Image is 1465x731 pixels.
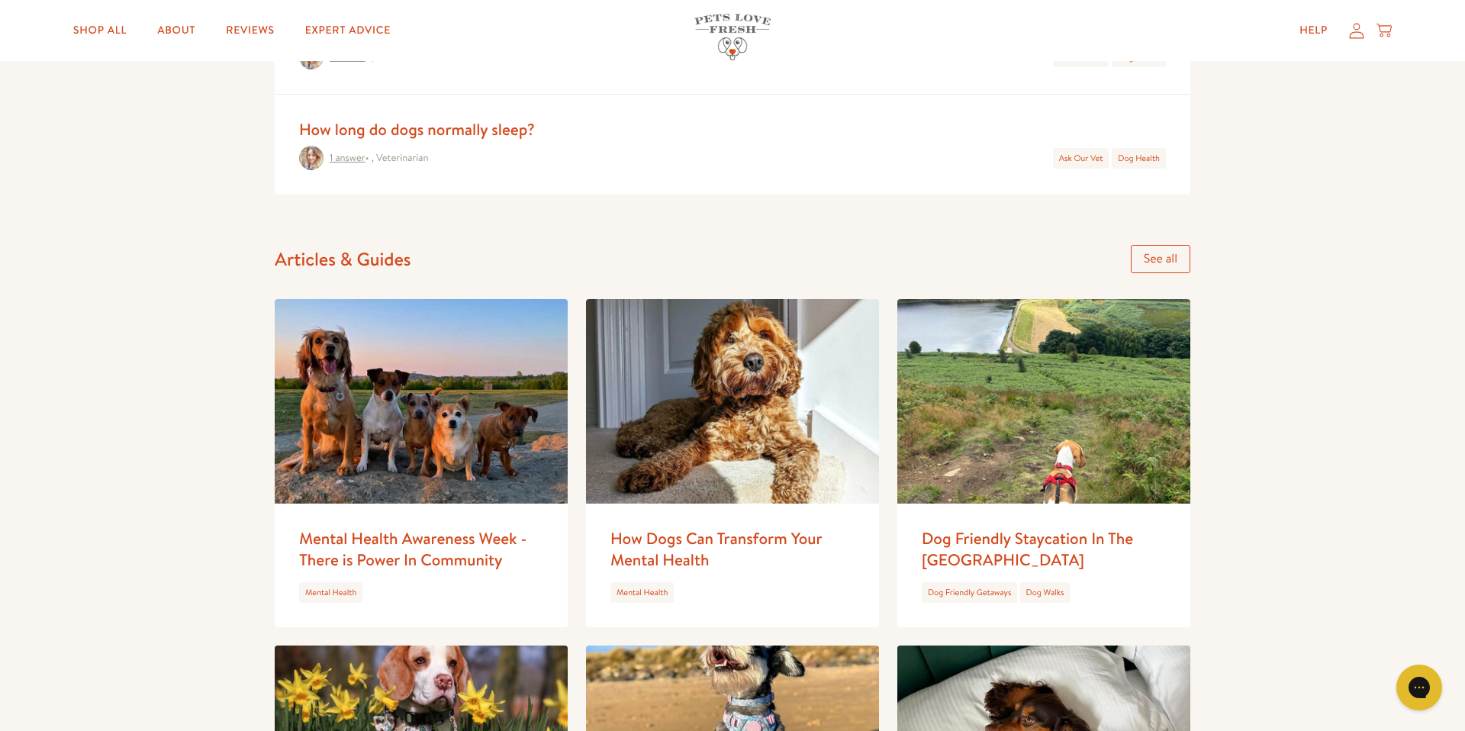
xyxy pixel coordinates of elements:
a: Dog Health [1118,51,1160,63]
a: 1 answer [330,151,365,165]
img: Mental Health Awareness Week - There is Power In Community [275,299,568,504]
a: Ask Our Vet [1059,51,1103,63]
a: Mental Health [617,586,668,598]
iframe: Gorgias live chat messenger [1389,659,1450,716]
a: 1 answer [330,50,365,64]
a: Help [1287,15,1340,46]
img: Dog Friendly Staycation In The Peak District [897,299,1190,504]
a: Dog Health [1118,152,1160,164]
a: Dog Walks [1026,586,1064,598]
h2: Articles & Guides [275,243,411,275]
img: Pets Love Fresh [694,14,771,60]
a: Expert Advice [293,15,403,46]
a: Ask Our Vet [1059,152,1103,164]
a: How Dogs Can Transform Your Mental Health [610,527,822,570]
a: Reviews [214,15,286,46]
a: About [145,15,208,46]
a: How long do dogs normally sleep? [299,118,535,140]
a: Dog Friendly Getaways [928,586,1011,598]
img: How Dogs Can Transform Your Mental Health [586,299,879,504]
a: Mental Health Awareness Week - There is Power In Community [299,527,526,570]
a: See all [1131,245,1190,273]
a: Dog Friendly Staycation In The [GEOGRAPHIC_DATA] [922,527,1133,570]
img: How long do dogs normally sleep? [299,146,324,170]
a: Mental Health [305,586,356,598]
a: Shop All [61,15,139,46]
span: • , Veterinarian [330,150,428,166]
